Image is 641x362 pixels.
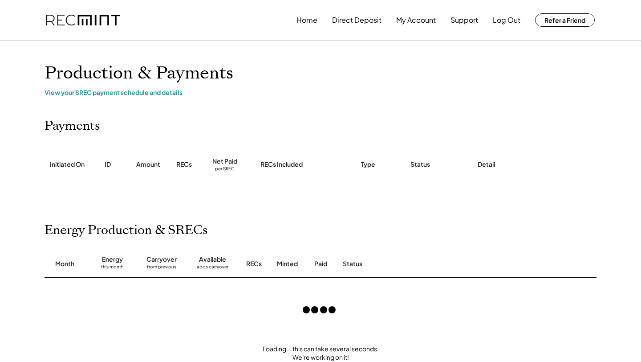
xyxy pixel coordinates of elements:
img: recmint-logotype%403x.png [46,15,120,26]
div: RECs [246,259,262,268]
div: per SREC [215,166,235,173]
div: View your SREC payment schedule and details [45,88,596,96]
div: Initiated On [50,160,85,169]
div: Status [410,160,430,169]
div: Net Paid [212,157,237,166]
div: RECs [176,160,192,169]
div: Paid [314,259,327,268]
div: Carryover [146,255,177,264]
div: Type [361,160,375,169]
div: Loading... this can take several seconds. We're working on it! [36,345,605,362]
button: Support [450,11,478,29]
button: Home [296,11,317,29]
h1: Production & Payments [45,63,596,84]
div: Available [199,255,226,264]
button: My Account [396,11,436,29]
h2: Payments [45,119,100,134]
div: Energy [102,255,123,264]
div: ID [105,160,111,169]
button: Refer a Friend [535,13,595,27]
div: Minted [277,259,298,268]
div: Month [55,259,74,268]
div: Status [343,259,494,268]
div: RECs Included [260,160,303,169]
button: Direct Deposit [332,11,381,29]
div: from previous [147,264,176,273]
div: adds carryover [197,264,228,273]
div: Detail [478,160,495,169]
button: Log Out [493,11,520,29]
h2: Energy Production & SRECs [45,223,208,238]
div: Amount [136,160,160,169]
div: this month [101,264,124,273]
